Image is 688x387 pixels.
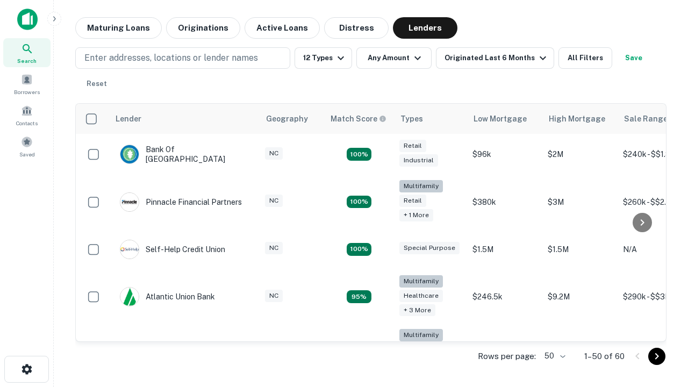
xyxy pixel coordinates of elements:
div: NC [265,195,283,207]
div: Retail [399,195,426,207]
div: High Mortgage [549,112,605,125]
div: + 1 more [399,209,433,221]
button: Save your search to get updates of matches that match your search criteria. [617,47,651,69]
div: Matching Properties: 11, hasApolloMatch: undefined [347,243,371,256]
div: Geography [266,112,308,125]
td: $96k [467,134,542,175]
div: Originated Last 6 Months [445,52,549,64]
div: Atlantic Union Bank [120,287,215,306]
div: + 3 more [399,304,435,317]
div: Matching Properties: 17, hasApolloMatch: undefined [347,196,371,209]
span: Borrowers [14,88,40,96]
img: picture [120,193,139,211]
button: Go to next page [648,348,665,365]
td: $3M [542,175,618,229]
div: Retail [399,140,426,152]
th: Capitalize uses an advanced AI algorithm to match your search with the best lender. The match sco... [324,104,394,134]
td: $1.5M [467,229,542,270]
button: Any Amount [356,47,432,69]
td: $246k [467,324,542,378]
button: Active Loans [245,17,320,39]
td: $9.2M [542,270,618,324]
th: Types [394,104,467,134]
span: Saved [19,150,35,159]
div: Healthcare [399,290,443,302]
td: $3.2M [542,324,618,378]
div: Matching Properties: 9, hasApolloMatch: undefined [347,290,371,303]
th: High Mortgage [542,104,618,134]
th: Low Mortgage [467,104,542,134]
div: Self-help Credit Union [120,240,225,259]
p: Rows per page: [478,350,536,363]
button: Originations [166,17,240,39]
img: picture [120,145,139,163]
img: picture [120,288,139,306]
button: 12 Types [295,47,352,69]
button: Reset [80,73,114,95]
div: Bank Of [GEOGRAPHIC_DATA] [120,145,249,164]
div: Matching Properties: 15, hasApolloMatch: undefined [347,148,371,161]
div: Multifamily [399,180,443,192]
p: Enter addresses, locations or lender names [84,52,258,64]
div: NC [265,290,283,302]
div: Industrial [399,154,438,167]
th: Geography [260,104,324,134]
div: Lender [116,112,141,125]
img: picture [120,240,139,259]
span: Search [17,56,37,65]
p: 1–50 of 60 [584,350,625,363]
a: Borrowers [3,69,51,98]
th: Lender [109,104,260,134]
div: Capitalize uses an advanced AI algorithm to match your search with the best lender. The match sco... [331,113,386,125]
td: $2M [542,134,618,175]
div: Pinnacle Financial Partners [120,192,242,212]
iframe: Chat Widget [634,267,688,318]
div: NC [265,147,283,160]
img: capitalize-icon.png [17,9,38,30]
div: Multifamily [399,329,443,341]
button: Maturing Loans [75,17,162,39]
div: The Fidelity Bank [120,341,207,361]
div: 50 [540,348,567,364]
button: Distress [324,17,389,39]
td: $246.5k [467,270,542,324]
button: All Filters [558,47,612,69]
div: Low Mortgage [474,112,527,125]
div: Special Purpose [399,242,460,254]
h6: Match Score [331,113,384,125]
div: Types [400,112,423,125]
a: Saved [3,132,51,161]
div: Sale Range [624,112,668,125]
a: Contacts [3,101,51,130]
button: Originated Last 6 Months [436,47,554,69]
span: Contacts [16,119,38,127]
button: Enter addresses, locations or lender names [75,47,290,69]
div: NC [265,242,283,254]
button: Lenders [393,17,457,39]
td: $1.5M [542,229,618,270]
div: Multifamily [399,275,443,288]
td: $380k [467,175,542,229]
a: Search [3,38,51,67]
